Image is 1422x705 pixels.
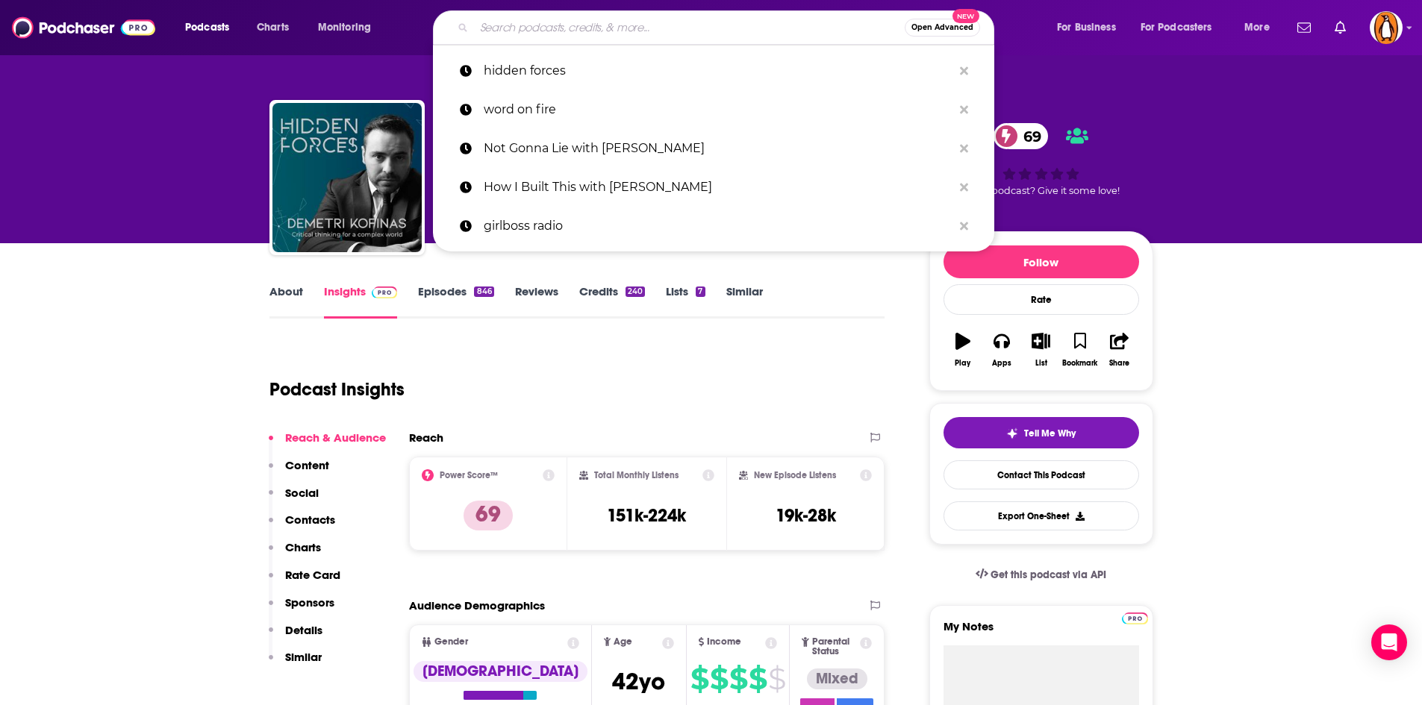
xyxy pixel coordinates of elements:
span: Age [614,637,632,647]
span: Tell Me Why [1024,427,1076,439]
button: List [1021,323,1060,377]
input: Search podcasts, credits, & more... [474,16,905,40]
button: Content [269,458,329,486]
div: 240 [626,286,645,297]
a: Show notifications dropdown [1291,15,1317,40]
a: Charts [247,16,298,40]
a: Reviews [515,284,558,319]
button: open menu [308,16,390,40]
span: Charts [257,17,289,38]
button: Contacts [269,513,335,540]
div: Search podcasts, credits, & more... [447,10,1008,45]
button: open menu [1047,16,1135,40]
div: 846 [474,286,493,297]
p: How I Built This with Guy Raz [484,168,952,207]
p: girlboss radio [484,207,952,245]
p: hidden forces [484,51,952,90]
p: Reach & Audience [285,430,386,445]
button: Similar [269,650,322,677]
p: Rate Card [285,568,340,582]
div: 7 [696,286,705,297]
a: How I Built This with [PERSON_NAME] [433,168,994,207]
p: Content [285,458,329,472]
button: tell me why sparkleTell Me Why [944,417,1139,448]
button: Rate Card [269,568,340,595]
a: Similar [726,284,763,319]
img: Podchaser Pro [1122,612,1148,624]
label: My Notes [944,619,1139,645]
span: 69 [1008,123,1049,149]
button: Charts [269,540,321,568]
span: $ [710,667,728,691]
img: Hidden Forces [272,103,422,252]
button: Open AdvancedNew [905,19,980,37]
a: Episodes846 [418,284,493,319]
a: girlboss radio [433,207,994,245]
div: Rate [944,284,1139,315]
div: Share [1109,359,1129,368]
h2: Audience Demographics [409,598,545,612]
p: Sponsors [285,595,334,610]
span: Income [707,637,741,647]
a: Lists7 [666,284,705,319]
span: More [1244,17,1270,38]
div: 69Good podcast? Give it some love! [929,113,1153,206]
span: Get this podcast via API [991,568,1106,581]
span: For Podcasters [1141,17,1212,38]
div: Mixed [807,668,867,689]
span: Good podcast? Give it some love! [963,185,1120,196]
button: open menu [175,16,249,40]
button: Export One-Sheet [944,501,1139,530]
p: Contacts [285,513,335,527]
span: $ [749,667,767,691]
span: $ [768,667,785,691]
a: About [269,284,303,319]
h3: 19k-28k [776,504,836,527]
a: Credits240 [579,284,645,319]
img: User Profile [1370,11,1403,44]
span: $ [729,667,747,691]
button: open menu [1131,16,1234,40]
span: Parental Status [812,637,858,657]
div: Apps [992,359,1011,368]
p: word on fire [484,90,952,129]
h2: Total Monthly Listens [594,470,679,480]
h2: New Episode Listens [754,470,836,480]
p: Charts [285,540,321,554]
span: Logged in as penguin_portfolio [1370,11,1403,44]
span: Gender [434,637,468,647]
p: 69 [464,501,513,530]
button: Bookmark [1061,323,1100,377]
h2: Power Score™ [440,470,498,480]
button: Share [1100,323,1138,377]
button: Apps [982,323,1021,377]
button: Social [269,486,319,513]
span: $ [690,667,708,691]
span: 42 yo [612,667,665,696]
a: hidden forces [433,51,994,90]
p: Details [285,623,322,637]
h1: Podcast Insights [269,378,405,401]
a: Get this podcast via API [964,557,1119,593]
button: Play [944,323,982,377]
img: Podchaser - Follow, Share and Rate Podcasts [12,13,155,42]
a: Show notifications dropdown [1329,15,1352,40]
div: Bookmark [1062,359,1097,368]
button: Show profile menu [1370,11,1403,44]
span: New [952,9,979,23]
p: Social [285,486,319,500]
span: For Business [1057,17,1116,38]
div: List [1035,359,1047,368]
a: Contact This Podcast [944,460,1139,489]
p: Similar [285,650,322,664]
img: Podchaser Pro [372,286,398,298]
a: word on fire [433,90,994,129]
a: Pro website [1122,610,1148,624]
div: [DEMOGRAPHIC_DATA] [414,661,587,682]
a: InsightsPodchaser Pro [324,284,398,319]
h3: 151k-224k [607,504,686,527]
div: Open Intercom Messenger [1371,624,1407,660]
span: Podcasts [185,17,229,38]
